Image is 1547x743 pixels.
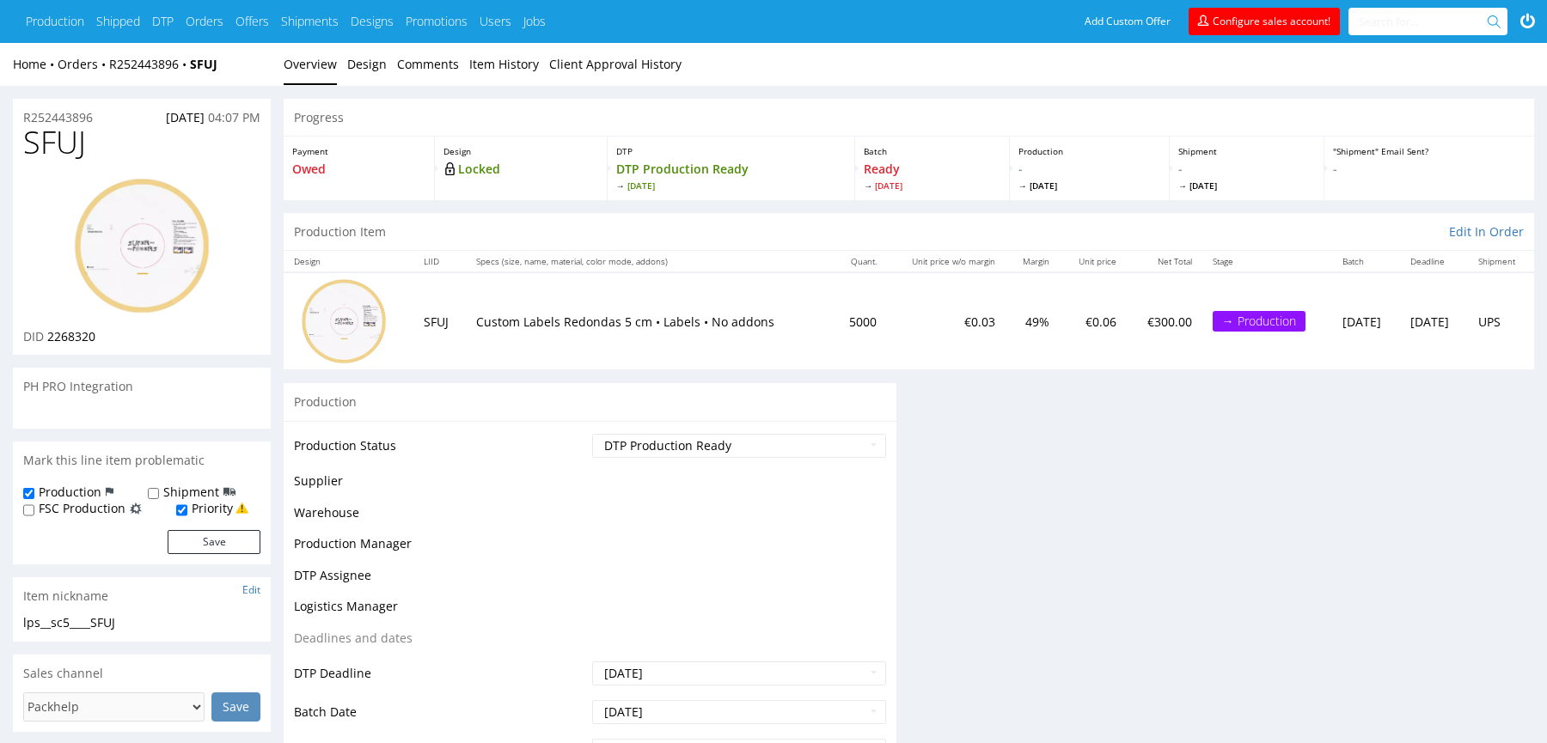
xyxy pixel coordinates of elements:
[864,180,1000,192] span: [DATE]
[443,161,597,178] p: Locked
[73,177,211,314] img: version_two_editor_design
[23,125,86,160] span: SFUJ
[1018,145,1160,157] p: Production
[1213,311,1305,332] div: → Production
[1359,8,1490,35] input: Search for...
[292,145,425,157] p: Payment
[163,484,219,501] label: Shipment
[1202,251,1332,272] th: Stage
[294,660,588,698] td: DTP Deadline
[211,692,260,722] input: Save
[208,109,260,125] span: 04:07 PM
[1127,251,1202,272] th: Net Total
[1075,8,1180,35] a: Add Custom Offer
[166,109,205,125] span: [DATE]
[466,251,831,272] th: Specs (size, name, material, color mode, addons)
[13,577,271,615] div: Item nickname
[294,471,588,502] td: Supplier
[294,565,588,597] td: DTP Assignee
[616,180,846,192] span: [DATE]
[831,272,886,369] td: 5000
[39,500,125,517] label: FSC Production
[1178,180,1314,192] span: [DATE]
[130,500,142,517] img: icon-fsc-production-flag.svg
[190,56,217,72] a: SFUJ
[284,251,413,272] th: Design
[284,382,896,421] div: Production
[413,272,466,369] td: SFUJ
[1213,14,1330,28] span: Configure sales account!
[13,56,58,72] a: Home
[223,484,235,501] img: icon-shipping-flag.svg
[26,13,84,30] a: Production
[294,698,588,737] td: Batch Date
[1006,251,1060,272] th: Margin
[106,484,113,501] img: icon-production-flag.svg
[13,368,271,405] div: PH PRO Integration
[235,502,248,515] img: yellow_warning_triangle.png
[109,56,190,72] a: R252443896
[23,328,44,344] span: DID
[13,655,271,692] div: Sales channel
[1178,161,1314,192] p: -
[301,278,387,364] img: version_two_editor_design
[480,13,511,30] a: Users
[397,43,459,85] a: Comments
[406,13,468,30] a: Promotions
[1060,272,1127,369] td: €0.06
[294,596,588,628] td: Logistics Manager
[294,533,588,565] td: Production Manager
[152,13,174,30] a: DTP
[284,43,337,85] a: Overview
[281,13,339,30] a: Shipments
[235,13,269,30] a: Offers
[1468,251,1534,272] th: Shipment
[887,272,1006,369] td: €0.03
[23,109,93,126] a: R252443896
[294,628,588,660] td: Deadlines and dates
[523,13,546,30] a: Jobs
[443,145,597,157] p: Design
[1333,161,1526,178] p: -
[887,251,1006,272] th: Unit price w/o margin
[39,484,101,501] label: Production
[616,145,846,157] p: DTP
[864,161,1000,192] p: Ready
[294,432,588,471] td: Production Status
[616,161,846,192] p: DTP Production Ready
[284,99,1534,137] div: Progress
[1178,145,1314,157] p: Shipment
[1018,161,1160,192] p: -
[168,530,260,554] button: Save
[47,328,95,344] span: 2268320
[1400,251,1468,272] th: Deadline
[864,145,1000,157] p: Batch
[1400,272,1468,369] td: [DATE]
[549,43,682,85] a: Client Approval History
[294,223,386,241] p: Production Item
[351,13,394,30] a: Designs
[1127,272,1202,369] td: €300.00
[23,614,260,631] div: lps__sc5____SFUJ
[1332,251,1400,272] th: Batch
[13,442,271,479] div: Mark this line item problematic
[1468,272,1534,369] td: UPS
[1333,145,1526,157] p: "Shipment" Email Sent?
[347,43,387,85] a: Design
[469,43,539,85] a: Item History
[58,56,109,72] a: Orders
[1189,8,1340,35] a: Configure sales account!
[242,582,260,597] a: Edit
[186,13,223,30] a: Orders
[292,161,425,178] p: Owed
[294,502,588,534] td: Warehouse
[1006,272,1060,369] td: 49%
[1332,272,1400,369] td: [DATE]
[413,251,466,272] th: LIID
[831,251,886,272] th: Quant.
[476,314,821,331] p: Custom Labels Redondas 5 cm • Labels • No addons
[1060,251,1127,272] th: Unit price
[1018,180,1160,192] span: [DATE]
